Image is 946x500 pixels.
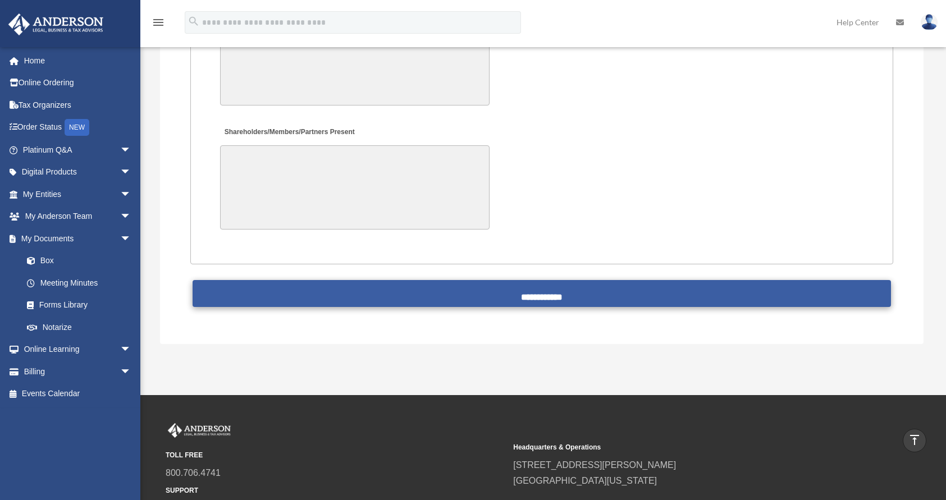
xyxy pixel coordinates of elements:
span: arrow_drop_down [120,227,143,250]
i: search [188,15,200,27]
a: Online Ordering [8,72,148,94]
label: Shareholders/Members/Partners Present [220,125,357,140]
span: arrow_drop_down [120,338,143,361]
span: arrow_drop_down [120,360,143,383]
a: Online Learningarrow_drop_down [8,338,148,361]
a: 800.706.4741 [166,468,221,478]
small: SUPPORT [166,485,505,497]
small: Headquarters & Operations [513,442,853,453]
a: Meeting Minutes [16,272,143,294]
i: menu [152,16,165,29]
a: Digital Productsarrow_drop_down [8,161,148,184]
a: Box [16,250,148,272]
a: My Anderson Teamarrow_drop_down [8,205,148,228]
a: [GEOGRAPHIC_DATA][US_STATE] [513,476,657,485]
a: Home [8,49,148,72]
a: Notarize [16,316,148,338]
img: User Pic [921,14,938,30]
img: Anderson Advisors Platinum Portal [5,13,107,35]
img: Anderson Advisors Platinum Portal [166,423,233,438]
a: Platinum Q&Aarrow_drop_down [8,139,148,161]
a: Events Calendar [8,383,148,405]
a: [STREET_ADDRESS][PERSON_NAME] [513,460,676,470]
a: menu [152,20,165,29]
a: My Documentsarrow_drop_down [8,227,148,250]
a: vertical_align_top [903,429,926,452]
span: arrow_drop_down [120,139,143,162]
span: arrow_drop_down [120,161,143,184]
span: arrow_drop_down [120,183,143,206]
a: Billingarrow_drop_down [8,360,148,383]
a: Tax Organizers [8,94,148,116]
a: Forms Library [16,294,148,316]
a: My Entitiesarrow_drop_down [8,183,148,205]
div: NEW [65,119,89,136]
small: TOLL FREE [166,449,505,461]
i: vertical_align_top [908,433,921,447]
span: arrow_drop_down [120,205,143,228]
a: Order StatusNEW [8,116,148,139]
